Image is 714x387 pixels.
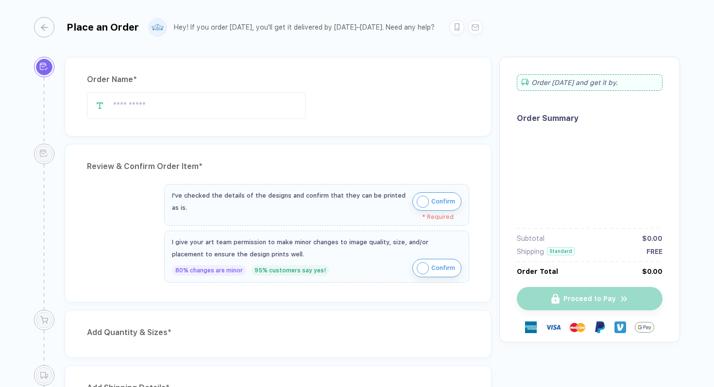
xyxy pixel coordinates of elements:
img: master-card [570,320,585,335]
div: Order Summary [517,114,663,123]
div: Place an Order [67,21,139,33]
div: $0.00 [642,268,663,275]
button: iconConfirm [412,192,461,211]
div: I give your art team permission to make minor changes to image quality, size, and/or placement to... [172,236,461,260]
img: visa [545,320,561,335]
div: $0.00 [642,235,663,242]
img: GPay [635,318,654,337]
div: FREE [646,248,663,255]
img: user profile [149,19,166,36]
div: I've checked the details of the designs and confirm that they can be printed as is. [172,189,408,214]
div: * Required [172,214,454,220]
img: icon [417,196,429,208]
div: Order [DATE] and get it by . [517,74,663,91]
div: Review & Confirm Order Item [87,159,469,174]
div: 95% customers say yes! [251,265,329,276]
img: Venmo [614,321,626,333]
div: Standard [547,247,575,255]
img: express [525,321,537,333]
span: Confirm [431,194,455,209]
div: 80% changes are minor [172,265,246,276]
div: Add Quantity & Sizes [87,325,469,340]
div: Subtotal [517,235,544,242]
div: Order Total [517,268,558,275]
div: Hey! If you order [DATE], you'll get it delivered by [DATE]–[DATE]. Need any help? [174,23,435,32]
img: icon [417,262,429,274]
img: Paypal [594,321,606,333]
button: iconConfirm [412,259,461,277]
div: Order Name [87,72,469,87]
span: Confirm [431,260,455,276]
div: Shipping [517,248,544,255]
